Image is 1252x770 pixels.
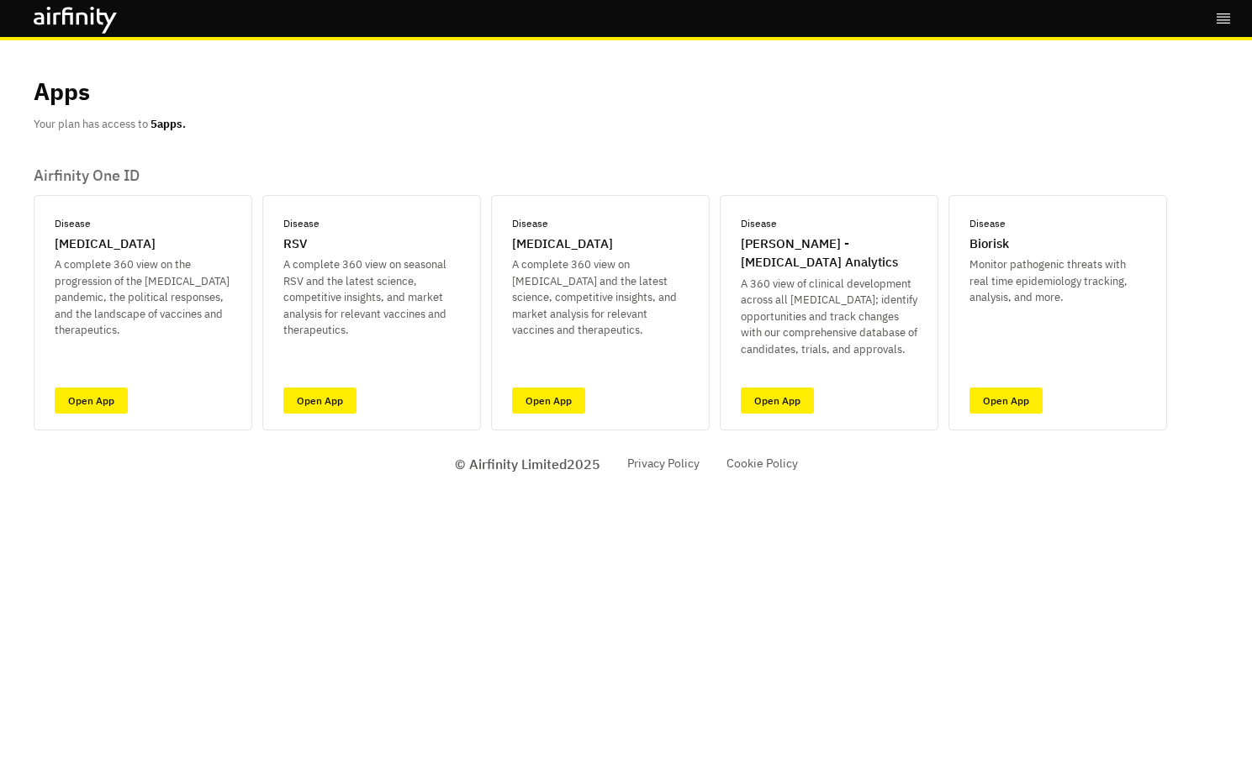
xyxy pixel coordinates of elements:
[283,256,460,339] p: A complete 360 view on seasonal RSV and the latest science, competitive insights, and market anal...
[741,235,917,272] p: [PERSON_NAME] - [MEDICAL_DATA] Analytics
[512,235,613,254] p: [MEDICAL_DATA]
[55,235,156,254] p: [MEDICAL_DATA]
[969,388,1043,414] a: Open App
[34,116,186,133] p: Your plan has access to
[969,256,1146,306] p: Monitor pathogenic threats with real time epidemiology tracking, analysis, and more.
[627,455,700,472] a: Privacy Policy
[455,454,600,474] p: © Airfinity Limited 2025
[55,388,128,414] a: Open App
[55,216,91,231] p: Disease
[969,235,1009,254] p: Biorisk
[34,166,1167,185] p: Airfinity One ID
[151,117,186,131] b: 5 apps.
[726,455,798,472] a: Cookie Policy
[283,388,357,414] a: Open App
[55,256,231,339] p: A complete 360 view on the progression of the [MEDICAL_DATA] pandemic, the political responses, a...
[34,74,90,109] p: Apps
[741,276,917,358] p: A 360 view of clinical development across all [MEDICAL_DATA]; identify opportunities and track ch...
[741,216,777,231] p: Disease
[512,256,689,339] p: A complete 360 view on [MEDICAL_DATA] and the latest science, competitive insights, and market an...
[283,235,307,254] p: RSV
[512,216,548,231] p: Disease
[969,216,1006,231] p: Disease
[741,388,814,414] a: Open App
[512,388,585,414] a: Open App
[283,216,320,231] p: Disease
